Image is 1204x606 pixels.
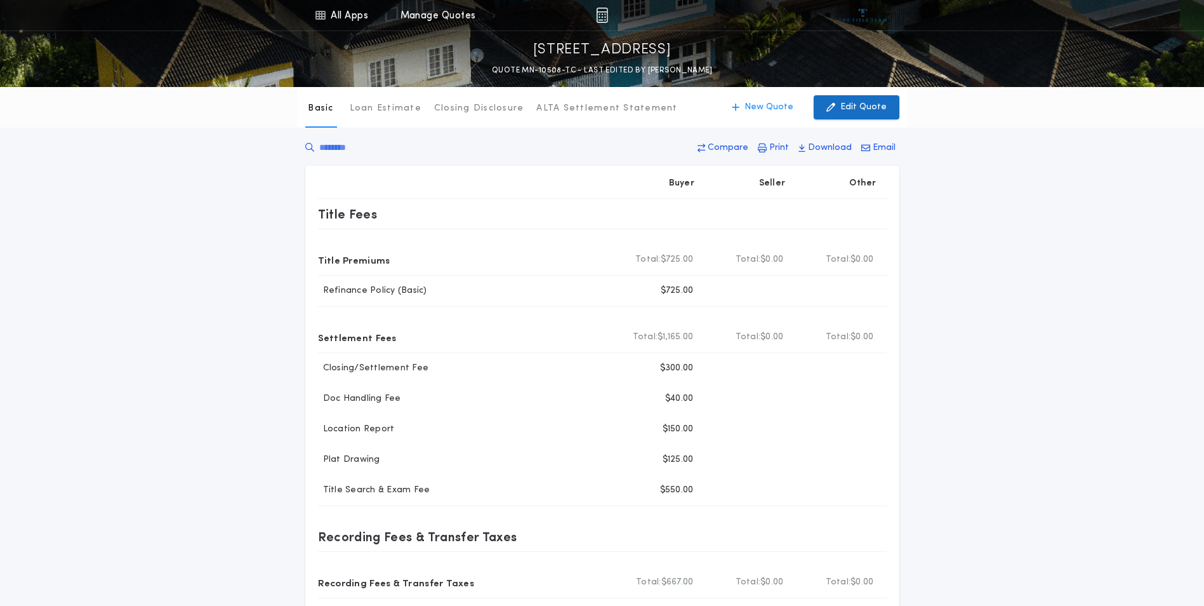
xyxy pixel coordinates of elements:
[661,285,694,297] p: $725.00
[826,331,851,344] b: Total:
[661,253,694,266] span: $725.00
[661,576,694,589] span: $667.00
[536,102,677,115] p: ALTA Settlement Statement
[596,8,608,23] img: img
[795,137,856,159] button: Download
[826,253,851,266] b: Total:
[769,142,789,154] p: Print
[694,137,752,159] button: Compare
[633,331,658,344] b: Total:
[318,285,427,297] p: Refinance Policy (Basic)
[850,576,873,589] span: $0.00
[736,331,761,344] b: Total:
[318,362,429,375] p: Closing/Settlement Fee
[318,250,390,270] p: Title Premiums
[826,576,851,589] b: Total:
[857,137,899,159] button: Email
[719,95,806,119] button: New Quote
[318,527,517,547] p: Recording Fees & Transfer Taxes
[736,576,761,589] b: Total:
[663,423,694,436] p: $150.00
[308,102,333,115] p: Basic
[808,142,852,154] p: Download
[708,142,748,154] p: Compare
[318,484,430,497] p: Title Search & Exam Fee
[492,64,712,77] p: QUOTE MN-10508-TC - LAST EDITED BY [PERSON_NAME]
[635,253,661,266] b: Total:
[669,177,694,190] p: Buyer
[814,95,899,119] button: Edit Quote
[434,102,524,115] p: Closing Disclosure
[665,393,694,405] p: $40.00
[318,327,397,347] p: Settlement Fees
[760,331,783,344] span: $0.00
[318,454,380,466] p: Plat Drawing
[318,423,395,436] p: Location Report
[850,331,873,344] span: $0.00
[839,9,887,22] img: vs-icon
[350,102,421,115] p: Loan Estimate
[660,362,694,375] p: $300.00
[759,177,786,190] p: Seller
[744,101,793,114] p: New Quote
[663,454,694,466] p: $125.00
[318,393,401,405] p: Doc Handling Fee
[533,40,671,60] p: [STREET_ADDRESS]
[660,484,694,497] p: $550.00
[840,101,887,114] p: Edit Quote
[850,253,873,266] span: $0.00
[318,204,378,224] p: Title Fees
[760,253,783,266] span: $0.00
[318,572,475,593] p: Recording Fees & Transfer Taxes
[754,137,793,159] button: Print
[636,576,661,589] b: Total:
[658,331,693,344] span: $1,165.00
[873,142,896,154] p: Email
[849,177,876,190] p: Other
[760,576,783,589] span: $0.00
[736,253,761,266] b: Total:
